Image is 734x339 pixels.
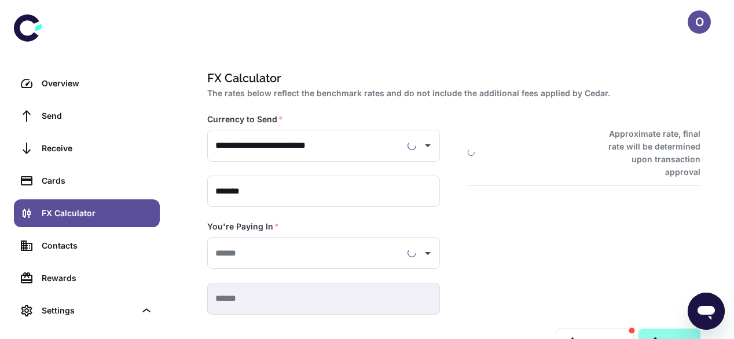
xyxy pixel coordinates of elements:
[42,142,153,155] div: Receive
[42,207,153,220] div: FX Calculator
[14,167,160,195] a: Cards
[688,10,711,34] button: O
[14,199,160,227] a: FX Calculator
[14,134,160,162] a: Receive
[420,137,436,154] button: Open
[42,174,153,187] div: Cards
[42,272,153,285] div: Rewards
[14,232,160,260] a: Contacts
[42,110,153,122] div: Send
[42,77,153,90] div: Overview
[596,127,700,178] h6: Approximate rate, final rate will be determined upon transaction approval
[207,114,283,125] label: Currency to Send
[688,293,725,330] iframe: Button to launch messaging window
[42,304,135,317] div: Settings
[14,297,160,325] div: Settings
[14,102,160,130] a: Send
[14,70,160,97] a: Overview
[207,70,696,87] h1: FX Calculator
[207,221,279,232] label: You're Paying In
[420,245,436,261] button: Open
[42,239,153,252] div: Contacts
[14,264,160,292] a: Rewards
